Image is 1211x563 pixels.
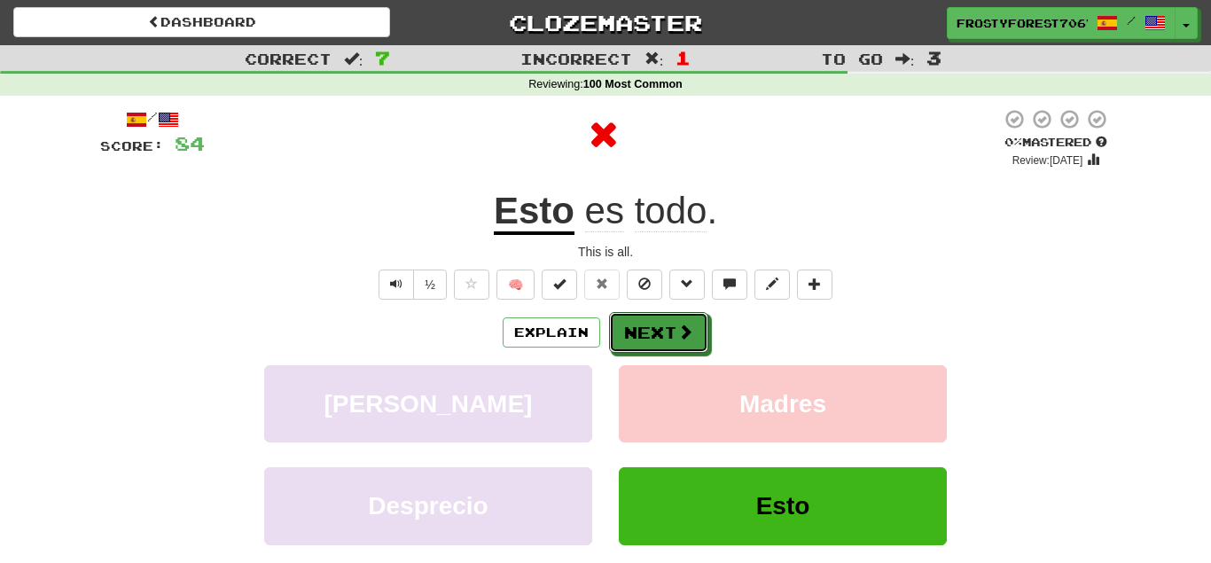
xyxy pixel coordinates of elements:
span: Madres [739,390,826,418]
div: This is all. [100,243,1111,261]
button: Explain [503,317,600,348]
span: Incorrect [520,50,632,67]
a: FrostyForest7067 / [947,7,1176,39]
small: Review: [DATE] [1012,154,1083,167]
span: 3 [926,47,941,68]
span: . [574,190,717,232]
span: Score: [100,138,164,153]
span: : [645,51,664,66]
span: To go [821,50,883,67]
button: Play sentence audio (ctl+space) [379,270,414,300]
span: 84 [175,132,205,154]
span: Desprecio [368,492,488,520]
button: Favorite sentence (alt+f) [454,270,489,300]
span: todo [635,190,707,232]
button: [PERSON_NAME] [264,365,592,442]
span: [PERSON_NAME] [324,390,533,418]
a: Dashboard [13,7,390,37]
div: / [100,108,205,130]
div: Text-to-speech controls [375,270,447,300]
button: Add to collection (alt+a) [797,270,832,300]
button: Grammar (alt+g) [669,270,705,300]
span: es [585,190,624,232]
button: Ignore sentence (alt+i) [627,270,662,300]
a: Clozemaster [417,7,793,38]
span: / [1127,14,1136,27]
button: Next [609,312,708,353]
button: Madres [619,365,947,442]
span: 1 [676,47,691,68]
span: FrostyForest7067 [957,15,1088,31]
span: 0 % [1004,135,1022,149]
strong: 100 Most Common [583,78,683,90]
button: Reset to 0% Mastered (alt+r) [584,270,620,300]
button: Edit sentence (alt+d) [754,270,790,300]
button: ½ [413,270,447,300]
button: Desprecio [264,467,592,544]
button: 🧠 [496,270,535,300]
u: Esto [494,190,574,235]
span: 7 [375,47,390,68]
div: Mastered [1001,135,1111,151]
span: : [895,51,915,66]
span: Esto [756,492,810,520]
button: Set this sentence to 100% Mastered (alt+m) [542,270,577,300]
button: Esto [619,467,947,544]
span: Correct [245,50,332,67]
button: Discuss sentence (alt+u) [712,270,747,300]
span: : [344,51,363,66]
